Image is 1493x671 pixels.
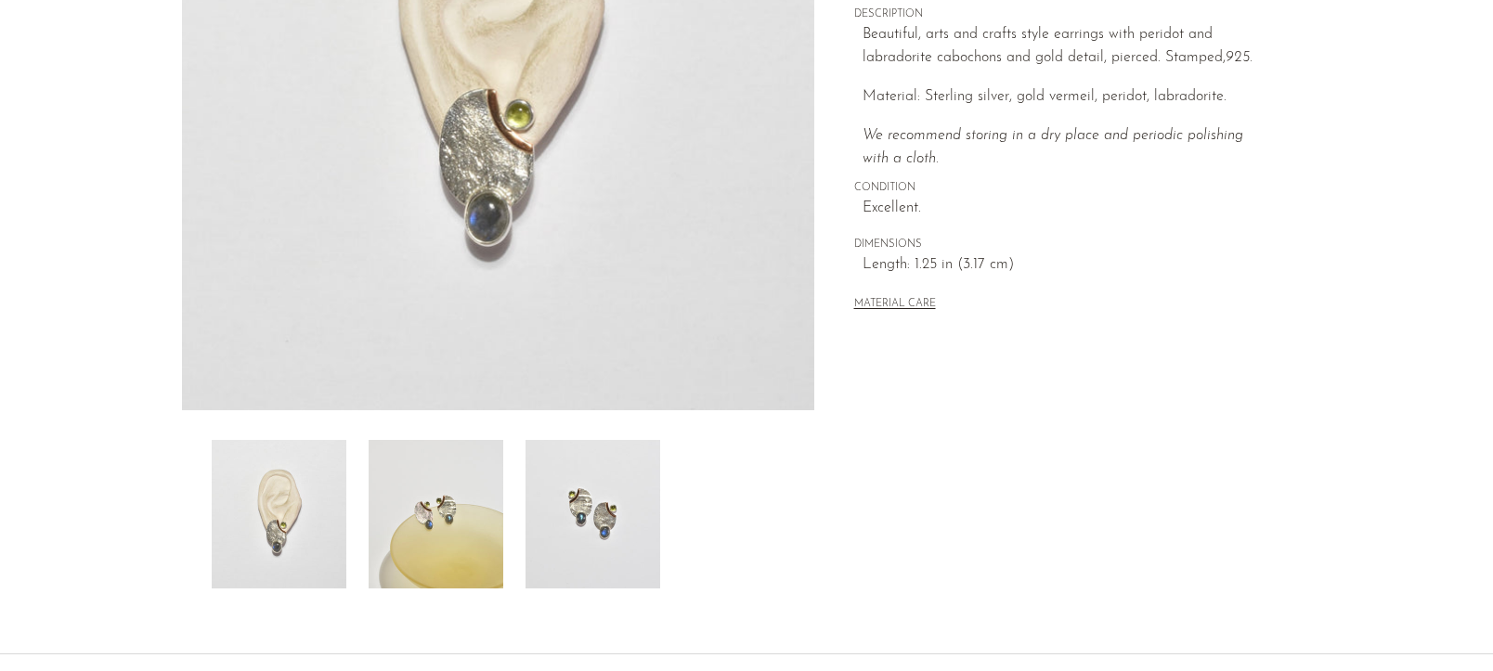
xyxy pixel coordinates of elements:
button: MATERIAL CARE [854,298,936,312]
img: Peridot Labradorite Earrings [526,440,660,588]
em: 925. [1226,50,1253,65]
p: Beautiful, arts and crafts style earrings with peridot and labradorite cabochons and gold detail,... [863,23,1272,71]
img: Peridot Labradorite Earrings [212,440,346,588]
span: Length: 1.25 in (3.17 cm) [863,253,1272,277]
img: Peridot Labradorite Earrings [369,440,503,588]
span: DIMENSIONS [854,237,1272,253]
i: We recommend storing in a dry place and periodic polishing with a cloth. [863,128,1243,167]
p: Material: Sterling silver, gold vermeil, peridot, labradorite. [863,85,1272,110]
span: CONDITION [854,180,1272,197]
span: Excellent. [863,197,1272,221]
span: DESCRIPTION [854,6,1272,23]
